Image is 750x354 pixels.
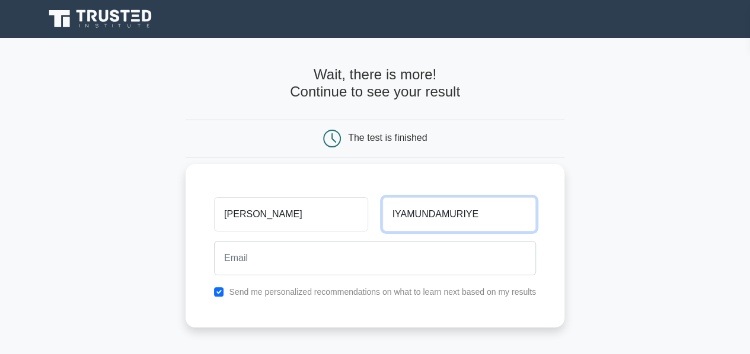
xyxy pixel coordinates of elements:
[214,241,536,275] input: Email
[214,197,368,231] input: First name
[348,133,427,143] div: The test is finished
[229,287,536,297] label: Send me personalized recommendations on what to learn next based on my results
[382,197,536,231] input: Last name
[186,66,564,101] h4: Wait, there is more! Continue to see your result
